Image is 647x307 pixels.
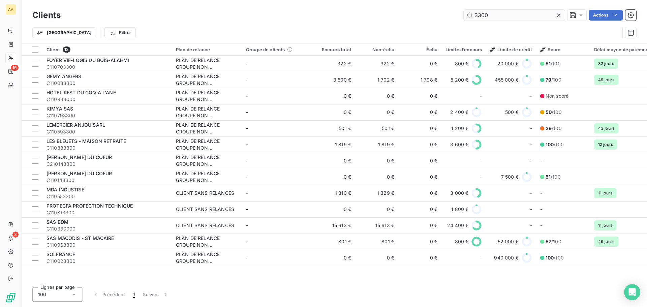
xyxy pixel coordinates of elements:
[546,238,561,245] span: /100
[246,239,248,244] span: -
[139,287,173,302] button: Suivant
[176,206,234,213] div: CLIENT SANS RELANCES
[546,239,551,244] span: 57
[355,234,398,250] td: 801 €
[47,128,168,135] span: C110593300
[47,47,60,52] span: Client
[176,190,234,196] div: CLIENT SANS RELANCES
[398,88,441,104] td: 0 €
[312,169,355,185] td: 0 €
[63,47,70,53] span: 13
[530,141,532,148] span: -
[32,9,61,21] h3: Clients
[451,76,468,83] span: 5 200 €
[355,56,398,72] td: 322 €
[47,112,168,119] span: C110793300
[355,250,398,266] td: 0 €
[398,72,441,88] td: 1 798 €
[355,169,398,185] td: 0 €
[540,190,542,196] span: -
[455,60,469,67] span: 800 €
[355,72,398,88] td: 1 702 €
[451,125,468,132] span: 1 200 €
[530,222,532,229] span: -
[312,136,355,153] td: 1 819 €
[11,65,19,71] span: 16
[246,255,248,260] span: -
[398,153,441,169] td: 0 €
[546,125,552,131] span: 29
[398,56,441,72] td: 0 €
[398,120,441,136] td: 0 €
[498,238,519,245] span: 52 000 €
[246,174,248,180] span: -
[47,57,129,63] span: FOYER VIE-LOGIS DU BOIS-ALAHMI
[312,56,355,72] td: 322 €
[176,222,234,229] div: CLIENT SANS RELANCES
[47,161,168,167] span: C210143300
[359,47,394,52] div: Non-échu
[398,217,441,234] td: 0 €
[546,60,561,67] span: /100
[505,109,519,116] span: 500 €
[38,291,46,298] span: 100
[47,106,73,112] span: KIMYA SAS
[47,193,168,200] span: C110553300
[246,190,248,196] span: -
[497,60,519,67] span: 20 000 €
[312,88,355,104] td: 0 €
[494,254,518,261] span: 940 000 €
[540,222,542,228] span: -
[47,258,168,265] span: C110023300
[451,206,468,213] span: 1 800 €
[540,158,542,163] span: -
[312,201,355,217] td: 0 €
[398,136,441,153] td: 0 €
[47,171,112,176] span: [PERSON_NAME] DU COEUR
[546,142,554,147] span: 100
[530,190,532,196] span: -
[480,254,482,261] span: -
[47,219,68,225] span: SAS BDM
[546,109,562,116] span: /100
[355,120,398,136] td: 501 €
[246,158,248,163] span: -
[355,88,398,104] td: 0 €
[355,217,398,234] td: 15 613 €
[47,90,116,95] span: HOTEL REST DU COQ A L'ANE
[176,235,238,248] div: PLAN DE RELANCE GROUPE NON AUTOMATIQUE
[445,47,482,52] div: Limite d’encours
[546,125,562,132] span: /100
[176,122,238,135] div: PLAN DE RELANCE GROUPE NON AUTOMATIQUE
[246,109,248,115] span: -
[402,47,437,52] div: Échu
[546,254,564,261] span: /100
[47,235,114,241] span: SAS MACODIS - ST MACAIRE
[398,201,441,217] td: 0 €
[530,125,532,132] span: -
[312,153,355,169] td: 0 €
[455,238,469,245] span: 800 €
[355,104,398,120] td: 0 €
[546,141,564,148] span: /100
[5,292,16,303] img: Logo LeanPay
[47,122,105,128] span: LEMERCIER ANJOU SARL
[530,206,532,213] span: -
[355,185,398,201] td: 1 329 €
[312,234,355,250] td: 801 €
[480,157,482,164] span: -
[176,154,238,167] div: PLAN DE RELANCE GROUPE NON AUTOMATIQUE
[47,251,75,257] span: SOLFRANCE
[398,234,441,250] td: 0 €
[594,188,616,198] span: 11 jours
[47,203,133,209] span: PROTECFA PROFECTION TECHNIQUE
[246,142,248,147] span: -
[246,61,248,66] span: -
[312,72,355,88] td: 3 500 €
[47,187,84,192] span: MDA INDUSTRIE
[546,76,561,83] span: /100
[495,76,518,83] span: 455 000 €
[312,185,355,201] td: 1 310 €
[546,93,568,99] span: Non scoré
[133,291,135,298] span: 1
